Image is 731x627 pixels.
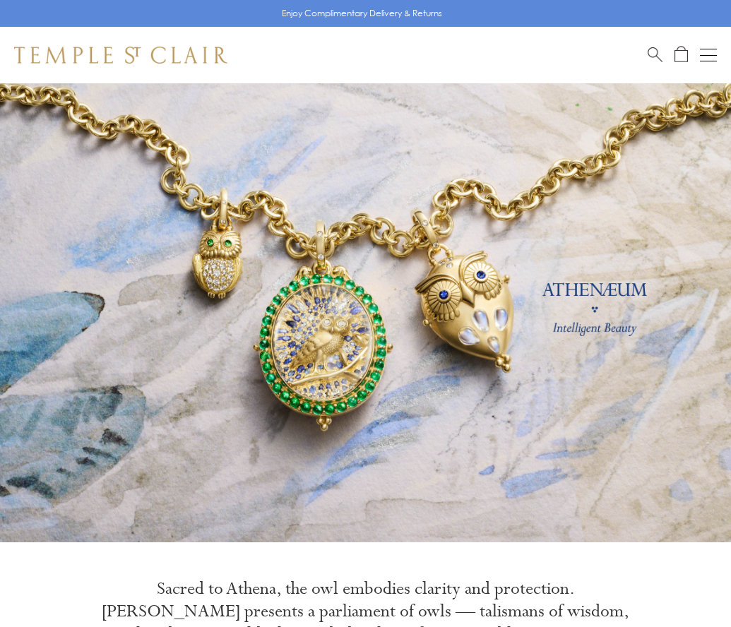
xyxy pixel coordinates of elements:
a: Open Shopping Bag [674,46,688,64]
img: Temple St. Clair [14,47,227,64]
p: Enjoy Complimentary Delivery & Returns [282,6,442,20]
button: Open navigation [700,47,717,64]
a: Search [648,46,662,64]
